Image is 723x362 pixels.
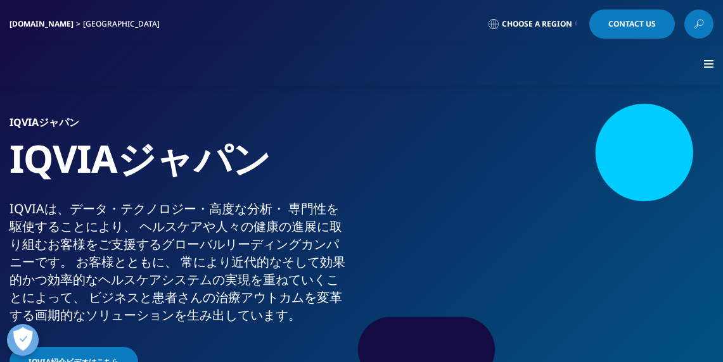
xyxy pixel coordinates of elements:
[10,135,349,200] h1: IQVIAジャパン
[589,9,675,39] a: Contact Us
[10,18,74,29] a: [DOMAIN_NAME]
[83,19,165,29] div: [GEOGRAPHIC_DATA]
[502,19,572,29] span: Choose a Region
[10,200,349,324] div: IQVIAは、​データ・​テクノロジー・​高度な​分析・​ 専門性を​駆使する​ことに​より、​ ヘルスケアや​人々の​健康の​進展に​取り組む​お客様を​ご支援​する​グローバル​リーディング...
[608,20,656,28] span: Contact Us
[7,324,39,356] button: 優先設定センターを開く
[10,117,349,135] h6: IQVIAジャパン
